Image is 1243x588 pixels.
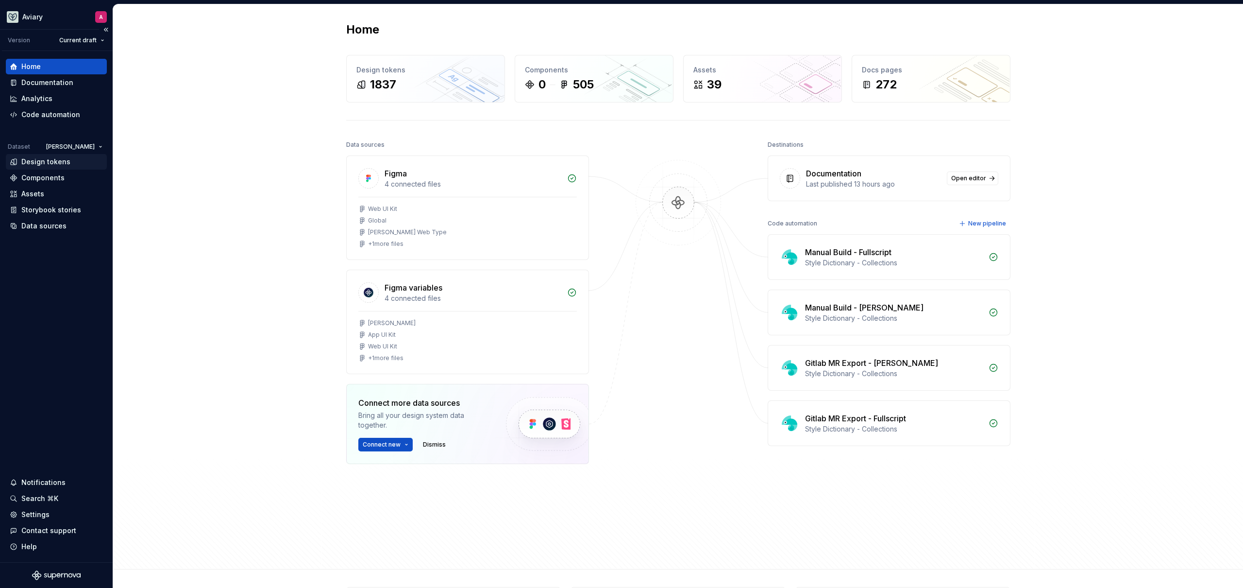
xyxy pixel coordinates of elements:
div: Assets [693,65,832,75]
div: Bring all your design system data together. [358,411,489,430]
div: Contact support [21,526,76,536]
div: Dataset [8,143,30,151]
div: Style Dictionary - Collections [805,424,983,434]
div: 272 [875,77,897,92]
div: Style Dictionary - Collections [805,258,983,268]
div: Figma [385,168,407,179]
a: Figma variables4 connected files[PERSON_NAME]App UI KitWeb UI Kit+1more files [346,270,589,374]
button: Notifications [6,475,107,490]
button: Collapse sidebar [99,23,113,36]
button: Contact support [6,523,107,538]
div: Components [525,65,663,75]
div: A [99,13,103,21]
div: Data sources [346,138,385,152]
div: Settings [21,510,50,519]
div: Documentation [21,78,73,87]
a: Documentation [6,75,107,90]
div: Manual Build - [PERSON_NAME] [805,302,924,313]
a: Components [6,170,107,186]
button: Connect new [358,438,413,451]
span: Connect new [363,441,401,449]
svg: Supernova Logo [32,571,81,580]
span: [PERSON_NAME] [46,143,95,151]
button: Help [6,539,107,554]
a: Home [6,59,107,74]
div: + 1 more files [368,240,403,248]
div: Style Dictionary - Collections [805,369,983,379]
a: Assets39 [683,55,842,103]
div: Data sources [21,221,67,231]
div: Figma variables [385,282,442,294]
div: + 1 more files [368,354,403,362]
div: [PERSON_NAME] Web Type [368,228,447,236]
div: 4 connected files [385,179,561,189]
div: Aviary [22,12,43,22]
a: Open editor [947,172,998,185]
div: Manual Build - Fullscript [805,246,891,258]
img: 256e2c79-9abd-4d59-8978-03feab5a3943.png [7,11,18,23]
div: Last published 13 hours ago [806,179,941,189]
div: 505 [573,77,594,92]
div: App UI Kit [368,331,396,339]
div: Destinations [768,138,804,152]
div: Search ⌘K [21,494,58,503]
div: 0 [538,77,546,92]
div: 4 connected files [385,294,561,303]
div: Web UI Kit [368,343,397,350]
div: Style Dictionary - Collections [805,313,983,323]
a: Figma4 connected filesWeb UI KitGlobal[PERSON_NAME] Web Type+1more files [346,156,589,260]
div: Design tokens [356,65,495,75]
a: Code automation [6,107,107,122]
button: Dismiss [419,438,450,451]
a: Components0505 [515,55,673,103]
div: Docs pages [862,65,1000,75]
div: Help [21,542,37,552]
div: Connect more data sources [358,397,489,409]
a: Data sources [6,218,107,234]
div: Version [8,36,30,44]
button: [PERSON_NAME] [42,140,107,154]
h2: Home [346,22,379,37]
div: Code automation [768,217,817,230]
a: Docs pages272 [852,55,1010,103]
div: Components [21,173,65,183]
div: Design tokens [21,157,70,167]
button: New pipeline [956,217,1010,230]
div: Storybook stories [21,205,81,215]
span: Open editor [951,174,986,182]
div: Assets [21,189,44,199]
div: [PERSON_NAME] [368,319,416,327]
button: AviaryA [2,6,111,27]
span: Dismiss [423,441,446,449]
div: Code automation [21,110,80,120]
div: Home [21,62,41,71]
div: Documentation [806,168,861,179]
div: Web UI Kit [368,205,397,213]
div: 39 [707,77,722,92]
a: Assets [6,186,107,202]
a: Design tokens1837 [346,55,505,103]
a: Analytics [6,91,107,106]
div: Gitlab MR Export - Fullscript [805,413,906,424]
span: Current draft [59,36,97,44]
span: New pipeline [968,220,1006,227]
a: Design tokens [6,154,107,170]
div: Gitlab MR Export - [PERSON_NAME] [805,357,938,369]
div: Analytics [21,94,52,104]
a: Settings [6,507,107,522]
a: Storybook stories [6,202,107,218]
div: Notifications [21,478,66,487]
button: Search ⌘K [6,491,107,506]
div: 1837 [370,77,396,92]
div: Global [368,217,386,225]
button: Current draft [55,34,109,47]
